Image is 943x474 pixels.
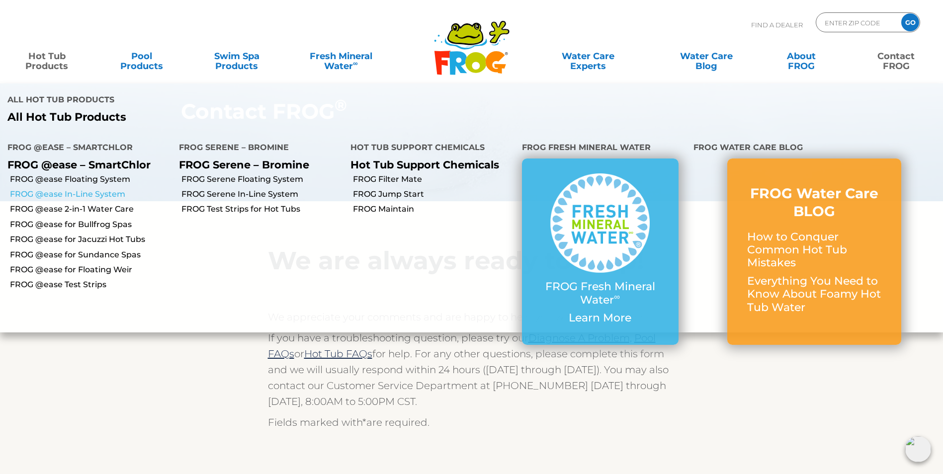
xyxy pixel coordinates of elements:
[542,173,659,329] a: FROG Fresh Mineral Water∞ Learn More
[10,189,171,200] a: FROG @ease In-Line System
[824,15,891,30] input: Zip Code Form
[7,91,464,111] h4: All Hot Tub Products
[7,158,164,171] p: FROG @ease – SmartChlor
[105,46,179,66] a: PoolProducts
[747,184,881,221] h3: FROG Water Care BLOG
[747,231,881,270] p: How to Conquer Common Hot Tub Mistakes
[304,348,372,360] a: Hot Tub FAQs
[669,46,743,66] a: Water CareBlog
[859,46,933,66] a: ContactFROG
[10,264,171,275] a: FROG @ease for Floating Weir
[901,13,919,31] input: GO
[268,330,676,409] p: If you have a troubleshooting question, please try our or for help. For any other questions, plea...
[10,279,171,290] a: FROG @ease Test Strips
[751,12,803,37] p: Find A Dealer
[181,204,343,215] a: FROG Test Strips for Hot Tubs
[542,312,659,324] p: Learn More
[10,249,171,260] a: FROG @ease for Sundance Spas
[295,46,387,66] a: Fresh MineralWater∞
[7,139,164,158] h4: FROG @ease – SmartChlor
[747,275,881,314] p: Everything You Need to Know About Foamy Hot Tub Water
[764,46,838,66] a: AboutFROG
[905,436,931,462] img: openIcon
[522,139,679,158] h4: FROG Fresh Mineral Water
[350,139,507,158] h4: Hot Tub Support Chemicals
[614,292,620,302] sup: ∞
[747,184,881,319] a: FROG Water Care BLOG How to Conquer Common Hot Tub Mistakes Everything You Need to Know About Foa...
[179,158,336,171] p: FROG Serene – Bromine
[528,46,648,66] a: Water CareExperts
[268,414,676,430] p: Fields marked with are required.
[10,204,171,215] a: FROG @ease 2-in-1 Water Care
[200,46,274,66] a: Swim SpaProducts
[7,111,464,124] a: All Hot Tub Products
[542,280,659,307] p: FROG Fresh Mineral Water
[181,174,343,185] a: FROG Serene Floating System
[693,139,936,158] h4: FROG Water Care Blog
[353,189,514,200] a: FROG Jump Start
[181,189,343,200] a: FROG Serene In-Line System
[10,234,171,245] a: FROG @ease for Jacuzzi Hot Tubs
[179,139,336,158] h4: FROG Serene – Bromine
[353,204,514,215] a: FROG Maintain
[353,174,514,185] a: FROG Filter Mate
[10,46,84,66] a: Hot TubProducts
[350,158,507,171] p: Hot Tub Support Chemicals
[10,219,171,230] a: FROG @ease for Bullfrog Spas
[353,59,358,67] sup: ∞
[10,174,171,185] a: FROG @ease Floating System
